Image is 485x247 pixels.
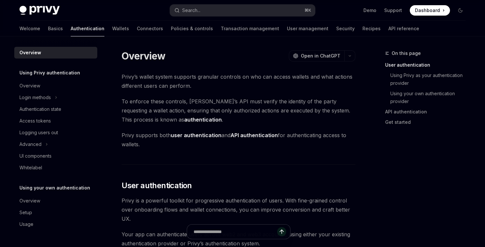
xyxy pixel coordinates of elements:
[392,49,421,57] span: On this page
[19,164,42,172] div: Whitelabel
[14,103,97,115] a: Authentication state
[410,5,450,16] a: Dashboard
[14,150,97,162] a: UI components
[19,140,41,148] div: Advanced
[48,21,63,36] a: Basics
[304,8,311,13] span: ⌘ K
[71,21,104,36] a: Authentication
[19,69,80,77] h5: Using Privy authentication
[388,21,419,36] a: API reference
[19,82,40,90] div: Overview
[301,53,340,59] span: Open in ChatGPT
[122,131,355,149] span: Privy supports both and for authenticating access to wallets.
[14,195,97,207] a: Overview
[171,21,213,36] a: Policies & controls
[19,117,51,125] div: Access tokens
[14,47,97,58] a: Overview
[363,7,376,14] a: Demo
[137,21,163,36] a: Connectors
[19,129,58,136] div: Logging users out
[19,6,60,15] img: dark logo
[14,115,97,127] a: Access tokens
[336,21,355,36] a: Security
[221,21,279,36] a: Transaction management
[415,7,440,14] span: Dashboard
[170,5,315,16] button: Search...⌘K
[19,94,51,101] div: Login methods
[19,197,40,205] div: Overview
[19,21,40,36] a: Welcome
[14,207,97,218] a: Setup
[455,5,466,16] button: Toggle dark mode
[289,50,344,61] button: Open in ChatGPT
[19,49,41,57] div: Overview
[122,50,165,62] h1: Overview
[390,70,471,88] a: Using Privy as your authentication provider
[385,107,471,117] a: API authentication
[385,60,471,70] a: User authentication
[14,80,97,92] a: Overview
[14,127,97,138] a: Logging users out
[231,132,278,138] strong: API authentication
[287,21,328,36] a: User management
[14,218,97,230] a: Usage
[122,72,355,90] span: Privy’s wallet system supports granular controls on who can access wallets and what actions diffe...
[19,184,90,192] h5: Using your own authentication
[171,132,221,138] strong: user authentication
[122,97,355,124] span: To enforce these controls, [PERSON_NAME]’s API must verify the identity of the party requesting a...
[182,6,200,14] div: Search...
[122,180,192,191] span: User authentication
[112,21,129,36] a: Wallets
[362,21,381,36] a: Recipes
[19,220,33,228] div: Usage
[385,117,471,127] a: Get started
[122,196,355,223] span: Privy is a powerful toolkit for progressive authentication of users. With fine-grained control ov...
[19,209,32,216] div: Setup
[19,152,52,160] div: UI components
[277,227,286,236] button: Send message
[19,105,61,113] div: Authentication state
[184,116,222,123] strong: authentication
[390,88,471,107] a: Using your own authentication provider
[384,7,402,14] a: Support
[14,162,97,174] a: Whitelabel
